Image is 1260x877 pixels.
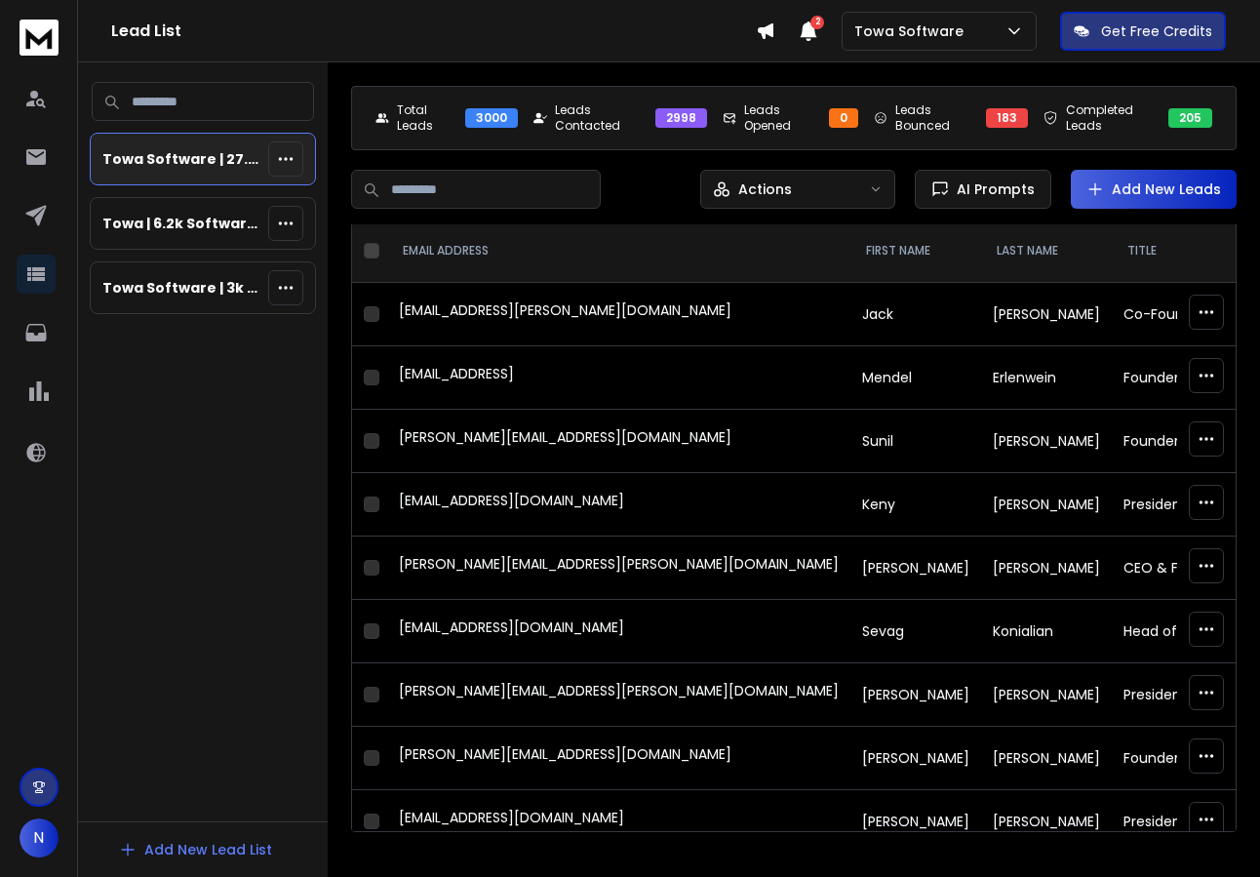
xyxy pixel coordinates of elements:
[850,790,981,854] td: [PERSON_NAME]
[1168,108,1212,128] div: 205
[850,663,981,727] td: [PERSON_NAME]
[20,818,59,857] button: N
[981,346,1112,410] td: Erlenwein
[738,179,792,199] p: Actions
[850,283,981,346] td: Jack
[949,179,1035,199] span: AI Prompts
[915,170,1051,209] button: AI Prompts
[102,214,260,233] p: Towa | 6.2k Software & IT Firms
[655,108,707,128] div: 2998
[981,537,1112,600] td: [PERSON_NAME]
[1066,102,1161,134] p: Completed Leads
[399,681,839,708] div: [PERSON_NAME][EMAIL_ADDRESS][PERSON_NAME][DOMAIN_NAME]
[102,278,260,298] p: Towa Software | 3k Software & IT Firms
[20,20,59,56] img: logo
[102,149,260,169] p: Towa Software | 27.8k-Software-and-IT-Firms
[399,554,839,581] div: [PERSON_NAME][EMAIL_ADDRESS][PERSON_NAME][DOMAIN_NAME]
[850,346,981,410] td: Mendel
[850,219,981,283] th: FIRST NAME
[981,790,1112,854] td: [PERSON_NAME]
[850,727,981,790] td: [PERSON_NAME]
[810,16,824,29] span: 2
[850,410,981,473] td: Sunil
[744,102,821,134] p: Leads Opened
[981,219,1112,283] th: LAST NAME
[981,663,1112,727] td: [PERSON_NAME]
[850,600,981,663] td: Sevag
[850,473,981,537] td: Keny
[981,600,1112,663] td: Konialian
[399,300,839,328] div: [EMAIL_ADDRESS][PERSON_NAME][DOMAIN_NAME]
[399,491,839,518] div: [EMAIL_ADDRESS][DOMAIN_NAME]
[111,20,756,43] h1: Lead List
[895,102,978,134] p: Leads Bounced
[1189,810,1236,857] iframe: Intercom live chat
[399,744,839,772] div: [PERSON_NAME][EMAIL_ADDRESS][DOMAIN_NAME]
[399,808,839,835] div: [EMAIL_ADDRESS][DOMAIN_NAME]
[854,21,971,41] p: Towa Software
[397,102,457,134] p: Total Leads
[981,410,1112,473] td: [PERSON_NAME]
[981,473,1112,537] td: [PERSON_NAME]
[850,537,981,600] td: [PERSON_NAME]
[1101,21,1212,41] p: Get Free Credits
[399,364,839,391] div: [EMAIL_ADDRESS]
[829,108,858,128] div: 0
[387,219,850,283] th: EMAIL ADDRESS
[399,618,839,645] div: [EMAIL_ADDRESS][DOMAIN_NAME]
[399,427,839,455] div: [PERSON_NAME][EMAIL_ADDRESS][DOMAIN_NAME]
[986,108,1028,128] div: 183
[555,102,648,134] p: Leads Contacted
[1071,170,1237,209] button: Add New Leads
[981,283,1112,346] td: [PERSON_NAME]
[1086,179,1221,199] a: Add New Leads
[103,830,288,869] button: Add New Lead List
[1060,12,1226,51] button: Get Free Credits
[981,727,1112,790] td: [PERSON_NAME]
[465,108,518,128] div: 3000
